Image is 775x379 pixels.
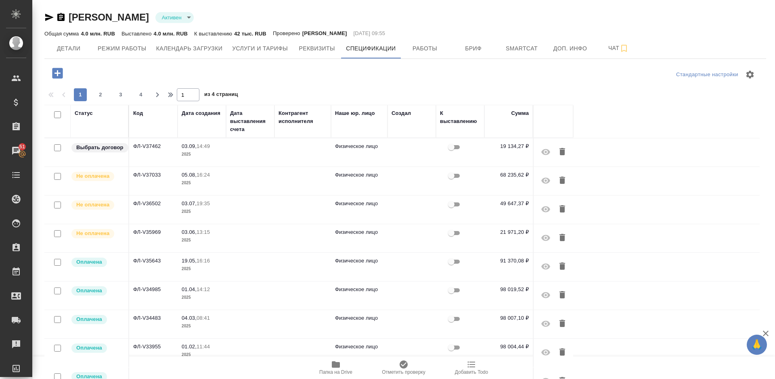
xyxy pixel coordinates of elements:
div: Код [133,109,143,117]
p: 2025 [182,322,222,330]
p: Оплачена [76,258,102,266]
p: 14:12 [197,286,210,292]
td: ФЛ-V34483 [129,310,178,338]
span: Работы [406,44,444,54]
p: Физическое лицо [335,285,383,294]
p: Выбрать договор [76,144,124,152]
button: Удалить [555,142,569,162]
td: ФЛ-V37462 [129,138,178,167]
p: 2025 [182,294,222,302]
p: 21 971,20 ₽ [488,228,529,236]
span: 51 [15,143,30,151]
p: 11:44 [197,344,210,350]
p: Выставлено [121,31,154,37]
span: Настроить таблицу [740,65,760,84]
p: Общая сумма [44,31,81,37]
p: Проверено [273,29,302,37]
span: Бриф [454,44,493,54]
p: [PERSON_NAME] [302,29,347,37]
a: [PERSON_NAME] [69,12,149,23]
button: 3 [114,88,127,101]
button: 🙏 [747,335,767,355]
p: Физическое лицо [335,257,383,265]
p: К выставлению [194,31,234,37]
p: 98 019,52 ₽ [488,285,529,294]
span: 2 [94,91,107,99]
p: 4.0 млн. RUB [154,31,188,37]
span: Smartcat [503,44,541,54]
div: Дата выставления счета [230,109,270,133]
span: Чат [599,43,638,53]
p: 16:16 [197,258,210,264]
div: Сумма [511,109,529,117]
button: Отметить проверку [370,356,438,379]
p: 2025 [182,351,222,359]
p: [DATE] 09:55 [354,29,385,37]
p: 98 004,44 ₽ [488,343,529,351]
span: Спецификации [346,44,396,54]
p: 08:41 [197,315,210,321]
svg: Подписаться [619,44,629,53]
span: 4 [134,91,147,99]
span: Отметить проверку [382,369,425,375]
div: Создал [392,109,411,117]
td: ФЛ-V37033 [129,167,178,195]
p: 91 370,08 ₽ [488,257,529,265]
a: 51 [2,141,30,161]
button: Активен [159,14,184,21]
td: ФЛ-V35643 [129,253,178,281]
td: ФЛ-V34985 [129,281,178,310]
p: Не оплачена [76,172,109,180]
button: Удалить [555,314,569,333]
p: Физическое лицо [335,171,383,179]
p: 2025 [182,179,222,187]
span: 🙏 [750,336,764,353]
p: Не оплачена [76,201,109,209]
p: 2025 [182,236,222,244]
button: 2 [94,88,107,101]
p: 49 647,37 ₽ [488,200,529,208]
p: 42 тыс. RUB [234,31,266,37]
div: К выставлению [440,109,480,125]
p: Физическое лицо [335,343,383,351]
p: 05.08, [182,172,197,178]
p: 13:15 [197,229,210,235]
p: 03.06, [182,229,197,235]
span: Режим работы [98,44,147,54]
p: Физическое лицо [335,200,383,208]
td: ФЛ-V35969 [129,224,178,252]
p: 01.02, [182,344,197,350]
div: split button [674,69,740,81]
button: Скопировать ссылку [56,12,66,22]
button: 4 [134,88,147,101]
p: 2025 [182,208,222,216]
p: 16:24 [197,172,210,178]
span: Детали [49,44,88,54]
button: Удалить [555,257,569,276]
p: 03.07, [182,200,197,206]
span: Папка на Drive [319,369,352,375]
button: Скопировать ссылку для ЯМессенджера [44,12,54,22]
p: 68 235,62 ₽ [488,171,529,179]
td: ФЛ-V36502 [129,196,178,224]
span: 3 [114,91,127,99]
td: ФЛ-V33955 [129,339,178,367]
div: Статус [75,109,93,117]
p: 01.04, [182,286,197,292]
div: Дата создания [182,109,220,117]
button: Папка на Drive [302,356,370,379]
span: Календарь загрузки [156,44,223,54]
button: Удалить [555,228,569,248]
p: Физическое лицо [335,314,383,322]
p: 03.09, [182,143,197,149]
p: Физическое лицо [335,142,383,150]
p: Физическое лицо [335,228,383,236]
button: Удалить [555,285,569,305]
span: Услуги и тарифы [232,44,288,54]
p: Оплачена [76,344,102,352]
p: 04.03, [182,315,197,321]
p: 4.0 млн. RUB [81,31,115,37]
p: 14:49 [197,143,210,149]
button: Добавить оплату [46,65,69,81]
p: 2025 [182,150,222,158]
